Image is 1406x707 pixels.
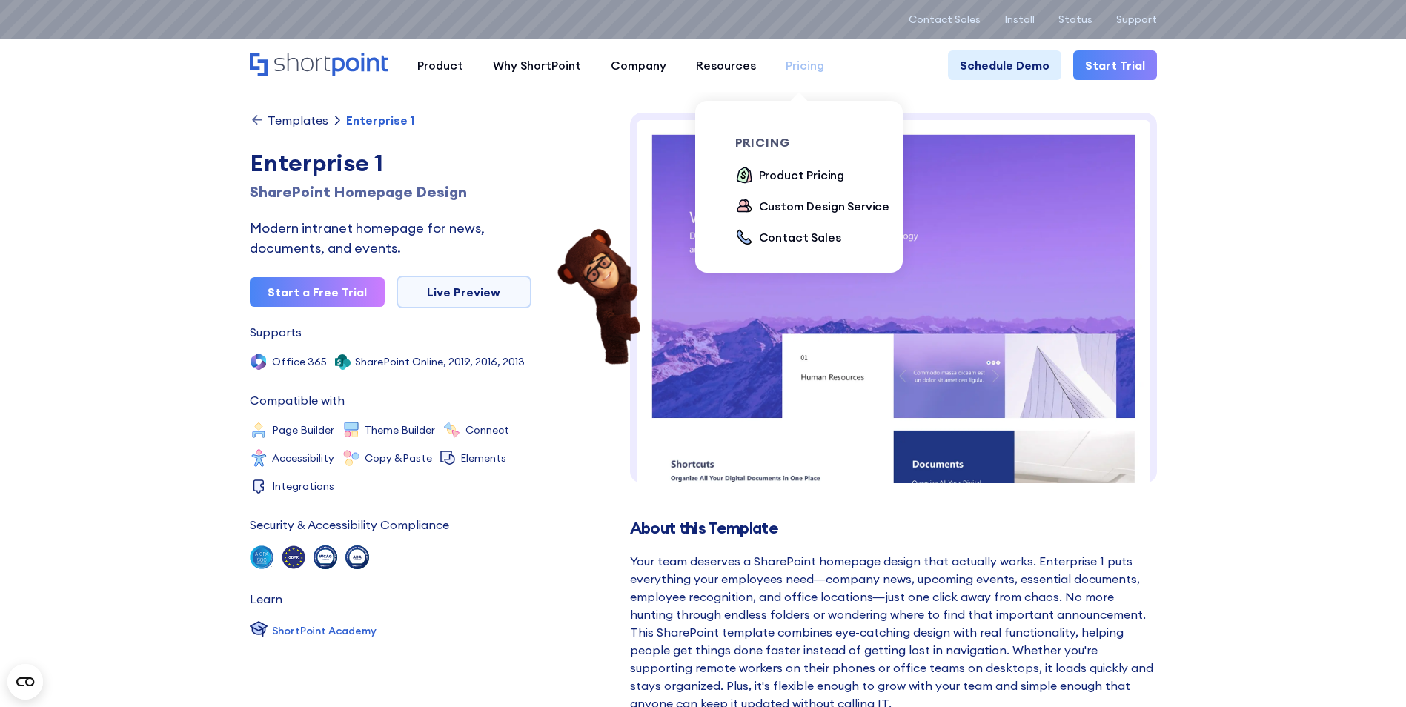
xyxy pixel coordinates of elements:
a: Status [1058,13,1092,25]
a: Custom Design Service [735,197,890,216]
h1: SharePoint Homepage Design [250,181,531,203]
div: Templates [268,114,328,126]
div: pricing [735,136,901,148]
a: Home [250,53,388,78]
div: Product Pricing [759,166,845,184]
a: Start Trial [1073,50,1157,80]
a: Support [1116,13,1157,25]
a: Install [1004,13,1035,25]
div: SharePoint Online, 2019, 2016, 2013 [355,356,525,367]
a: Why ShortPoint [478,50,596,80]
div: Why ShortPoint [493,56,581,74]
div: Copy &Paste [365,453,432,463]
a: Schedule Demo [948,50,1061,80]
a: Pricing [771,50,839,80]
iframe: Chat Widget [1139,535,1406,707]
h2: About this Template [630,519,1157,537]
div: Pricing [786,56,824,74]
a: Product [402,50,478,80]
div: Product [417,56,463,74]
div: Learn [250,593,282,605]
div: Contact Sales [759,228,841,246]
div: Office 365 [272,356,327,367]
div: Integrations [272,481,334,491]
div: Resources [696,56,756,74]
div: ShortPoint Academy [272,623,377,639]
div: Enterprise 1 [250,145,531,181]
div: Compatible with [250,394,345,406]
div: Theme Builder [365,425,435,435]
a: Company [596,50,681,80]
button: Open CMP widget [7,664,43,700]
div: Modern intranet homepage for news, documents, and events. [250,218,531,258]
div: Elements [460,453,506,463]
div: Connect [465,425,509,435]
a: Start a Free Trial [250,277,385,307]
div: Security & Accessibility Compliance [250,519,449,531]
div: Custom Design Service [759,197,890,215]
div: Supports [250,326,302,338]
a: Product Pricing [735,166,845,185]
img: soc 2 [250,545,273,569]
a: Contact Sales [909,13,981,25]
div: Page Builder [272,425,334,435]
div: Enterprise 1 [346,114,414,126]
div: Accessibility [272,453,334,463]
a: Templates [250,113,328,127]
div: Company [611,56,666,74]
a: Live Preview [397,276,531,308]
a: ShortPoint Academy [250,620,377,642]
a: Contact Sales [735,228,841,248]
a: Resources [681,50,771,80]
